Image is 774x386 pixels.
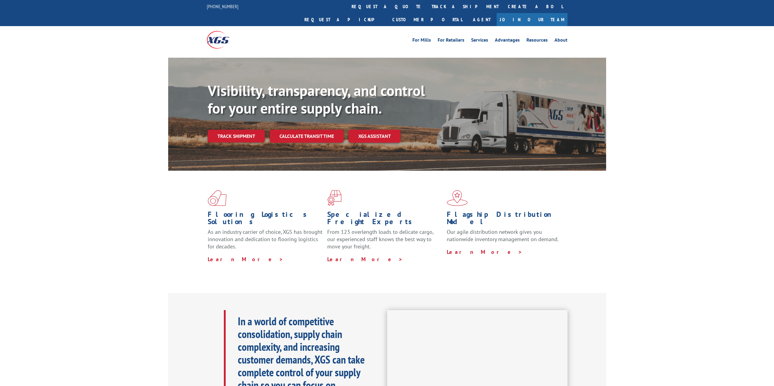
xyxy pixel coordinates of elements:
[447,211,562,228] h1: Flagship Distribution Model
[208,256,283,263] a: Learn More >
[526,38,548,44] a: Resources
[438,38,464,44] a: For Retailers
[300,13,388,26] a: Request a pickup
[327,211,442,228] h1: Specialized Freight Experts
[208,228,322,250] span: As an industry carrier of choice, XGS has brought innovation and dedication to flooring logistics...
[447,228,559,243] span: Our agile distribution network gives you nationwide inventory management on demand.
[349,130,401,143] a: XGS ASSISTANT
[447,190,468,206] img: xgs-icon-flagship-distribution-model-red
[208,81,425,118] b: Visibility, transparency, and control for your entire supply chain.
[471,38,488,44] a: Services
[208,190,227,206] img: xgs-icon-total-supply-chain-intelligence-red
[497,13,567,26] a: Join Our Team
[327,228,442,255] p: From 123 overlength loads to delicate cargo, our experienced staff knows the best way to move you...
[467,13,497,26] a: Agent
[327,256,403,263] a: Learn More >
[207,3,238,9] a: [PHONE_NUMBER]
[270,130,344,143] a: Calculate transit time
[327,190,342,206] img: xgs-icon-focused-on-flooring-red
[412,38,431,44] a: For Mills
[447,248,522,255] a: Learn More >
[208,211,323,228] h1: Flooring Logistics Solutions
[554,38,567,44] a: About
[388,13,467,26] a: Customer Portal
[495,38,520,44] a: Advantages
[208,130,265,142] a: Track shipment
